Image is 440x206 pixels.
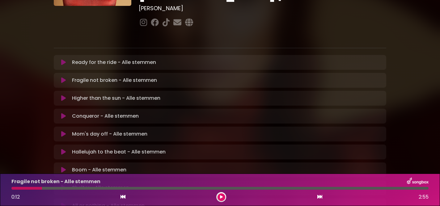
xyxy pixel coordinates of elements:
[72,59,156,66] p: Ready for the ride - Alle stemmen
[139,5,386,12] h3: [PERSON_NAME]
[407,178,429,186] img: songbox-logo-white.png
[72,112,139,120] p: Conqueror - Alle stemmen
[72,77,157,84] p: Fragile not broken - Alle stemmen
[11,178,100,185] p: Fragile not broken - Alle stemmen
[419,193,429,201] span: 2:55
[72,148,166,156] p: Hallelujah to the beat - Alle stemmen
[72,95,160,102] p: Higher than the sun - Alle stemmen
[72,166,126,174] p: Boom - Alle stemmen
[11,193,20,200] span: 0:12
[72,130,147,138] p: Mom's day off - Alle stemmen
